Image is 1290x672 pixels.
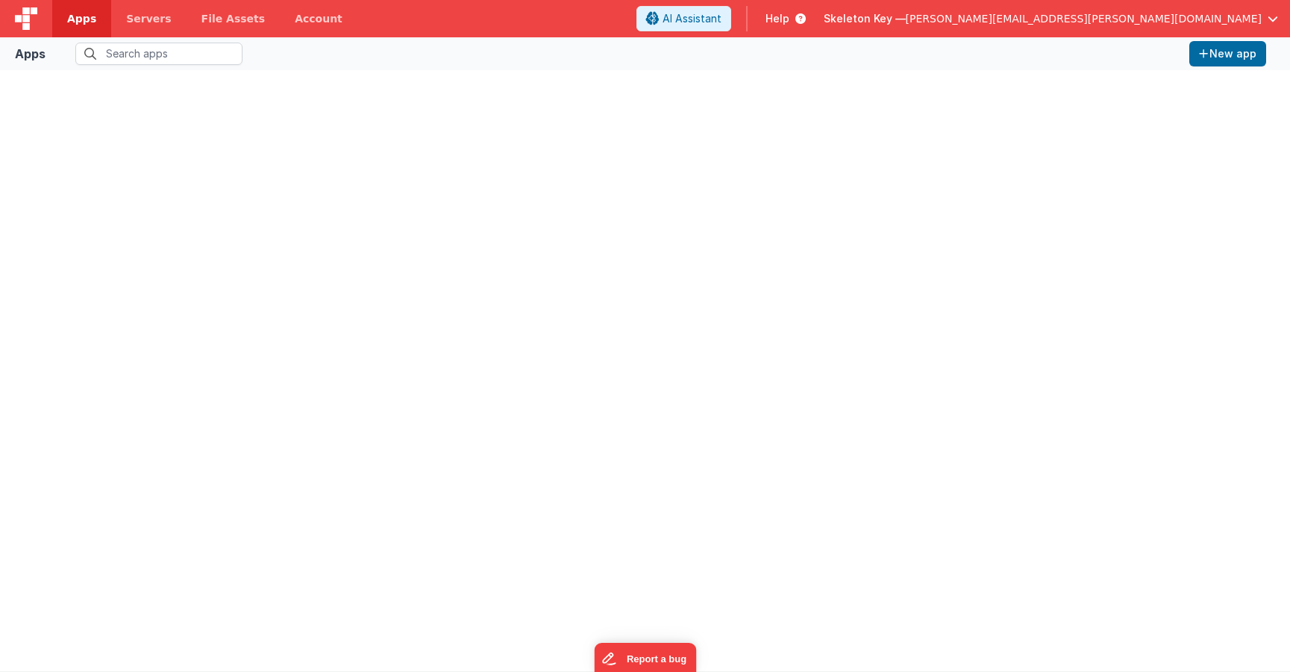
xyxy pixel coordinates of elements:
[75,43,242,65] input: Search apps
[824,11,1278,26] button: Skeleton Key — [PERSON_NAME][EMAIL_ADDRESS][PERSON_NAME][DOMAIN_NAME]
[663,11,721,26] span: AI Assistant
[201,11,266,26] span: File Assets
[906,11,1262,26] span: [PERSON_NAME][EMAIL_ADDRESS][PERSON_NAME][DOMAIN_NAME]
[765,11,789,26] span: Help
[824,11,906,26] span: Skeleton Key —
[67,11,96,26] span: Apps
[636,6,731,31] button: AI Assistant
[1189,41,1266,66] button: New app
[15,45,46,63] div: Apps
[126,11,171,26] span: Servers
